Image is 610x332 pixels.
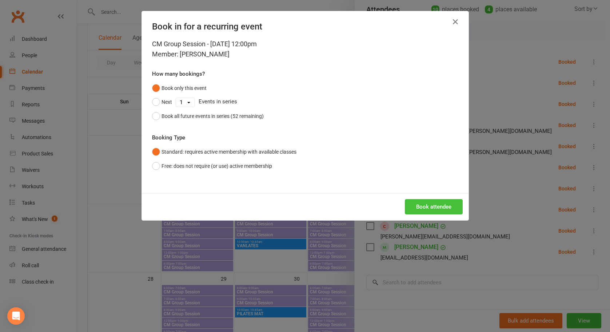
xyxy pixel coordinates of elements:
[152,81,207,95] button: Book only this event
[162,112,264,120] div: Book all future events in series (52 remaining)
[152,39,458,59] div: CM Group Session - [DATE] 12:00pm Member: [PERSON_NAME]
[7,307,25,325] div: Open Intercom Messenger
[152,70,205,78] label: How many bookings?
[152,95,458,109] div: Events in series
[152,145,296,159] button: Standard: requires active membership with available classes
[450,16,461,28] button: Close
[152,159,272,173] button: Free: does not require (or use) active membership
[152,95,172,109] button: Next
[405,199,463,214] button: Book attendee
[152,21,458,32] h4: Book in for a recurring event
[152,109,264,123] button: Book all future events in series (52 remaining)
[152,133,185,142] label: Booking Type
